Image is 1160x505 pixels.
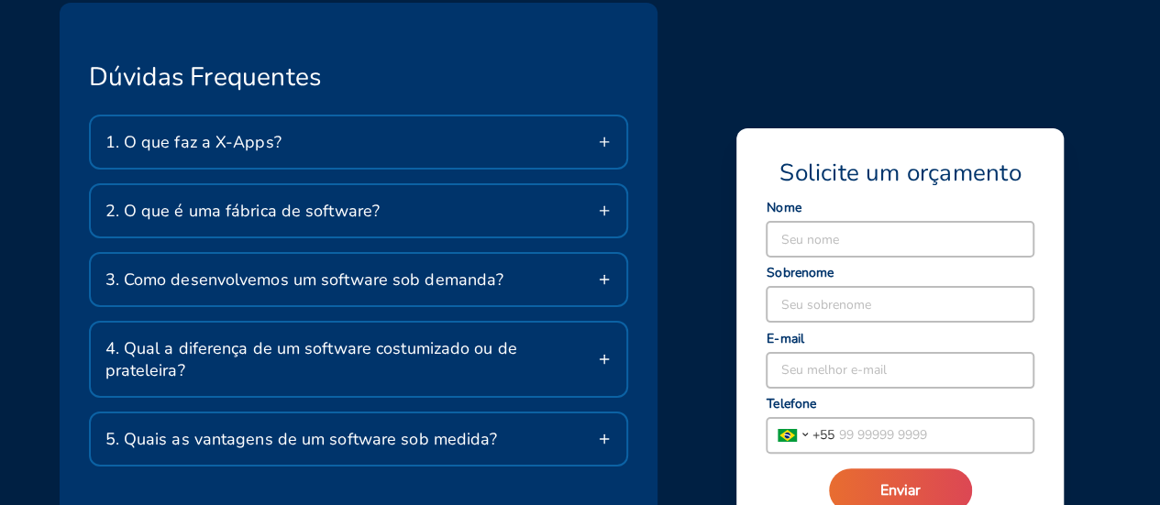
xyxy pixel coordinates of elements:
[105,269,504,291] span: 3. Como desenvolvemos um software sob demanda?
[767,222,1033,257] input: Seu nome
[105,337,598,381] span: 4. Qual a diferença de um software costumizado ou de prateleira?
[105,131,282,153] span: 1. O que faz a X-Apps?
[812,425,834,445] span: + 55
[767,287,1033,322] input: Seu sobrenome
[880,480,921,500] span: Enviar
[779,158,1021,189] span: Solicite um orçamento
[767,353,1033,388] input: Seu melhor e-mail
[89,61,322,93] span: Dúvidas Frequentes
[105,200,381,222] span: 2. O que é uma fábrica de software?
[834,418,1033,453] input: 99 99999 9999
[105,428,498,450] span: 5. Quais as vantagens de um software sob medida?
